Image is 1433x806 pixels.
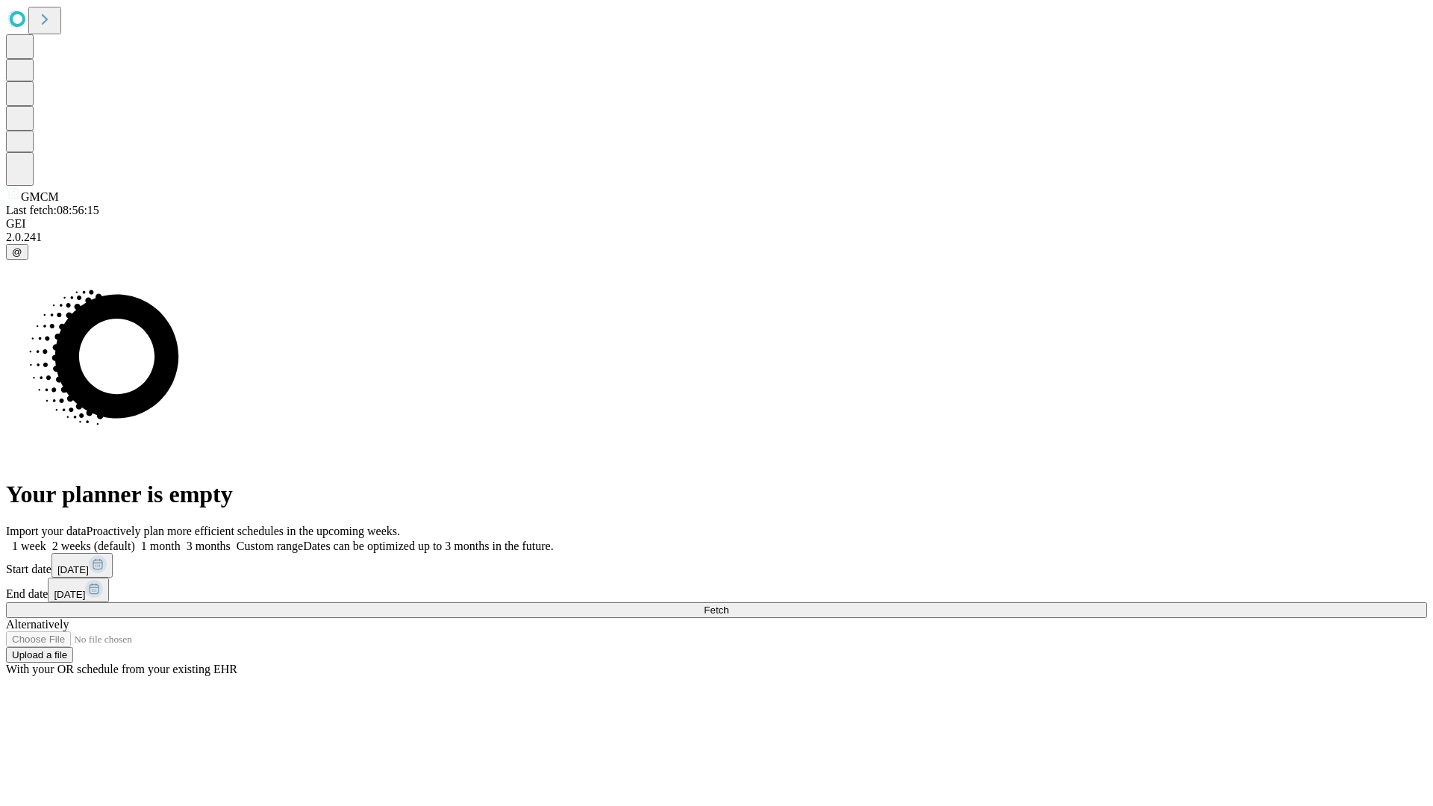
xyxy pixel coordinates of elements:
[303,540,553,552] span: Dates can be optimized up to 3 months in the future.
[51,553,113,578] button: [DATE]
[48,578,109,602] button: [DATE]
[21,190,59,203] span: GMCM
[187,540,231,552] span: 3 months
[141,540,181,552] span: 1 month
[237,540,303,552] span: Custom range
[6,481,1427,508] h1: Your planner is empty
[6,204,99,216] span: Last fetch: 08:56:15
[6,525,87,537] span: Import your data
[12,246,22,257] span: @
[6,244,28,260] button: @
[57,564,89,575] span: [DATE]
[6,553,1427,578] div: Start date
[12,540,46,552] span: 1 week
[6,663,237,675] span: With your OR schedule from your existing EHR
[704,604,728,616] span: Fetch
[52,540,135,552] span: 2 weeks (default)
[6,647,73,663] button: Upload a file
[54,589,85,600] span: [DATE]
[87,525,400,537] span: Proactively plan more efficient schedules in the upcoming weeks.
[6,618,69,631] span: Alternatively
[6,231,1427,244] div: 2.0.241
[6,217,1427,231] div: GEI
[6,602,1427,618] button: Fetch
[6,578,1427,602] div: End date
